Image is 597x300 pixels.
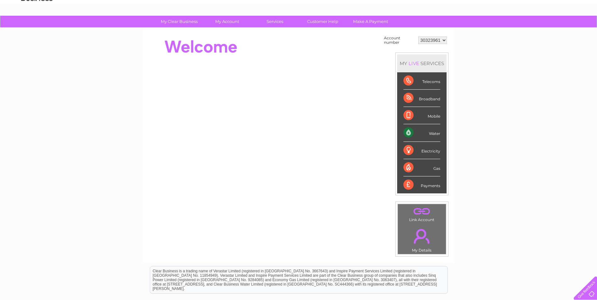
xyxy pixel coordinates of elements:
a: Water [486,27,498,31]
a: . [399,225,444,247]
td: My Details [397,224,446,254]
div: Telecoms [403,72,440,90]
div: Gas [403,159,440,176]
a: Blog [542,27,551,31]
a: Energy [502,27,516,31]
div: Mobile [403,107,440,124]
div: Water [403,124,440,142]
a: Contact [555,27,571,31]
a: 0333 014 3131 [478,3,522,11]
div: Clear Business is a trading name of Verastar Limited (registered in [GEOGRAPHIC_DATA] No. 3667643... [150,3,448,31]
a: Services [249,16,301,27]
div: Broadband [403,90,440,107]
a: Customer Help [297,16,349,27]
a: Telecoms [520,27,538,31]
a: My Account [201,16,253,27]
div: Payments [403,176,440,193]
div: Electricity [403,142,440,159]
div: MY SERVICES [397,54,447,72]
td: Link Account [397,204,446,224]
a: . [399,206,444,217]
a: Make A Payment [345,16,397,27]
img: logo.png [21,16,53,36]
a: Log out [576,27,591,31]
td: Account number [382,34,417,46]
a: My Clear Business [153,16,205,27]
div: LIVE [407,60,420,66]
